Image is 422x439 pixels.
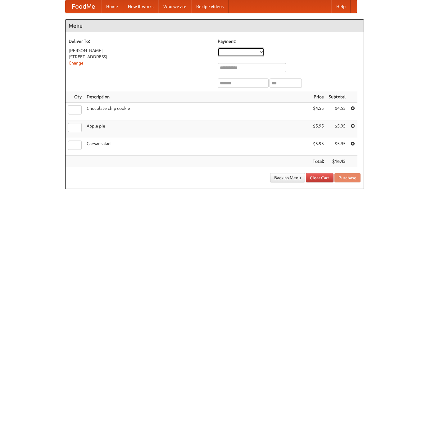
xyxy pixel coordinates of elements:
button: Purchase [334,173,361,182]
td: $5.95 [326,120,348,138]
a: Who we are [158,0,191,13]
div: [PERSON_NAME] [69,47,211,54]
a: Change [69,60,84,65]
td: $5.95 [310,138,326,156]
h5: Deliver To: [69,38,211,44]
td: $4.55 [310,103,326,120]
a: Home [101,0,123,13]
td: $5.95 [310,120,326,138]
th: $16.45 [326,156,348,167]
td: $4.55 [326,103,348,120]
th: Subtotal [326,91,348,103]
td: Apple pie [84,120,310,138]
td: Chocolate chip cookie [84,103,310,120]
a: Back to Menu [270,173,305,182]
h5: Payment: [218,38,361,44]
td: Caesar salad [84,138,310,156]
th: Qty [66,91,84,103]
td: $5.95 [326,138,348,156]
th: Price [310,91,326,103]
a: Clear Cart [306,173,334,182]
a: Help [331,0,351,13]
th: Total: [310,156,326,167]
a: How it works [123,0,158,13]
a: FoodMe [66,0,101,13]
th: Description [84,91,310,103]
a: Recipe videos [191,0,229,13]
h4: Menu [66,20,364,32]
div: [STREET_ADDRESS] [69,54,211,60]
